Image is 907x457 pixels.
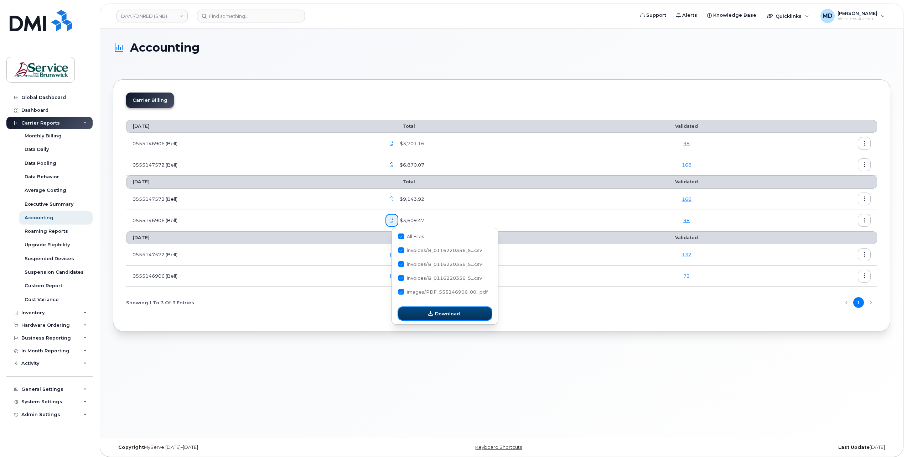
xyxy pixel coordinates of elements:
a: 72 [683,273,690,279]
span: invoices/B_0116220356_5...csv [407,248,482,253]
span: Accounting [130,41,199,54]
th: [DATE] [126,231,379,244]
span: invoices/B_0116220356_555146906_20072025_ACC.csv [398,249,482,254]
a: 132 [682,252,691,257]
th: Validated [608,120,765,133]
span: Total [385,179,415,184]
span: invoices/B_0116220356_555146906_20072025_DTL.csv [398,277,482,282]
td: 0555147572 (Bell) [126,154,379,175]
div: [DATE] [631,445,890,450]
button: Page 1 [853,297,864,308]
span: Download [435,310,460,317]
span: Total [385,235,415,240]
td: 0555146906 (Bell) [126,210,379,231]
span: $9,143.92 [398,196,424,203]
a: 168 [682,196,691,202]
span: invoices/B_0116220356_5...csv [407,262,482,267]
td: 0555146906 (Bell) [126,133,379,154]
a: PDF_555147572_005_0000000000.pdf [385,248,399,261]
a: PDF_555146906_005_0000000000.pdf [385,270,399,282]
th: Validated [608,175,765,188]
span: All Files [407,234,424,239]
strong: Copyright [118,445,144,450]
td: 0555147572 (Bell) [126,189,379,210]
a: 168 [682,162,691,168]
div: MyServe [DATE]–[DATE] [113,445,372,450]
a: 98 [683,141,690,146]
span: images/PDF_555146906_00...pdf [407,289,488,295]
span: $3,701.16 [398,140,424,147]
th: [DATE] [126,120,379,133]
a: 98 [683,217,690,223]
span: $3,609.47 [398,217,424,224]
button: Download [398,307,492,320]
a: Keyboard Shortcuts [475,445,522,450]
th: [DATE] [126,175,379,188]
span: images/PDF_555146906_006_0000000000.pdf [398,290,488,296]
td: 0555147572 (Bell) [126,244,379,266]
span: $6,870.07 [398,162,424,168]
span: invoices/B_0116220356_5...csv [407,275,482,281]
span: Total [385,124,415,129]
strong: Last Update [838,445,870,450]
td: 0555146906 (Bell) [126,266,379,287]
span: invoices/B_0116220356_555146906_20072025_MOB.csv [398,263,482,268]
th: Validated [608,231,765,244]
span: Showing 1 To 3 Of 3 Entries [126,297,194,308]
